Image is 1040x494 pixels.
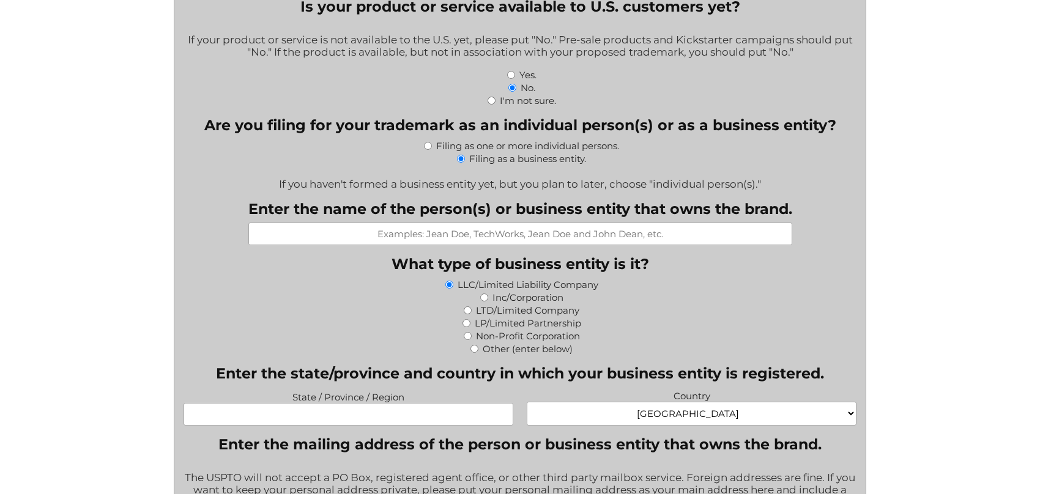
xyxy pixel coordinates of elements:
label: I'm not sure. [500,95,556,106]
legend: What type of business entity is it? [392,255,649,273]
label: No. [521,82,535,94]
legend: Enter the mailing address of the person or business entity that owns the brand. [218,435,822,453]
legend: Enter the state/province and country in which your business entity is registered. [216,364,824,382]
div: If you haven't formed a business entity yet, but you plan to later, choose "individual person(s)." [184,170,856,190]
label: Non-Profit Corporation [476,330,580,342]
label: LTD/Limited Company [476,304,579,316]
label: Inc/Corporation [492,292,563,303]
label: Country [527,387,856,402]
div: If your product or service is not available to the U.S. yet, please put "No." Pre-sale products a... [184,26,856,68]
label: Filing as one or more individual persons. [436,140,619,152]
label: State / Province / Region [184,388,513,403]
label: Yes. [519,69,537,81]
input: Examples: Jean Doe, TechWorks, Jean Doe and John Dean, etc. [248,223,792,245]
label: Enter the name of the person(s) or business entity that owns the brand. [248,200,792,218]
label: LLC/Limited Liability Company [458,279,598,290]
label: Filing as a business entity. [469,153,586,164]
label: Other (enter below) [483,343,573,355]
legend: Are you filing for your trademark as an individual person(s) or as a business entity? [204,116,836,134]
label: LP/Limited Partnership [475,317,581,329]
